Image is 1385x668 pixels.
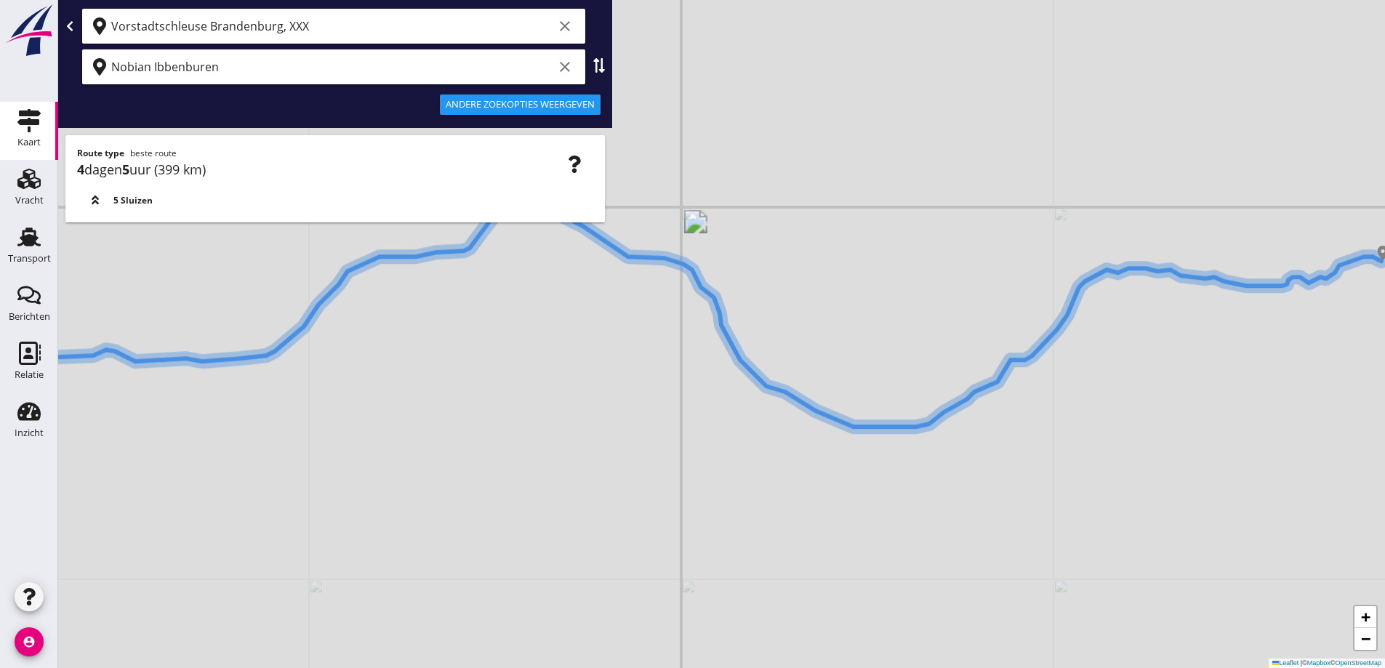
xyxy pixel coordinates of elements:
[17,137,41,147] div: Kaart
[1361,608,1370,626] span: +
[1354,606,1376,628] a: Zoom in
[113,194,153,207] span: 5 Sluizen
[1354,628,1376,650] a: Zoom out
[15,196,44,205] div: Vracht
[15,627,44,656] i: account_circle
[556,17,574,35] i: clear
[77,160,593,180] div: dagen uur (399 km)
[446,97,595,112] div: Andere zoekopties weergeven
[1301,659,1302,667] span: |
[111,55,553,79] input: Bestemming
[130,147,177,159] span: beste route
[111,15,553,38] input: Vertrekpunt
[1361,629,1370,648] span: −
[15,428,44,438] div: Inzicht
[8,254,51,263] div: Transport
[9,312,50,321] div: Berichten
[15,370,44,379] div: Relatie
[1272,659,1298,667] a: Leaflet
[556,58,574,76] i: clear
[1307,659,1330,667] a: Mapbox
[3,4,55,57] img: logo-small.a267ee39.svg
[1335,659,1381,667] a: OpenStreetMap
[77,161,84,178] strong: 4
[77,147,124,159] strong: Route type
[1269,659,1385,668] div: © ©
[440,94,601,115] button: Andere zoekopties weergeven
[122,161,129,178] strong: 5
